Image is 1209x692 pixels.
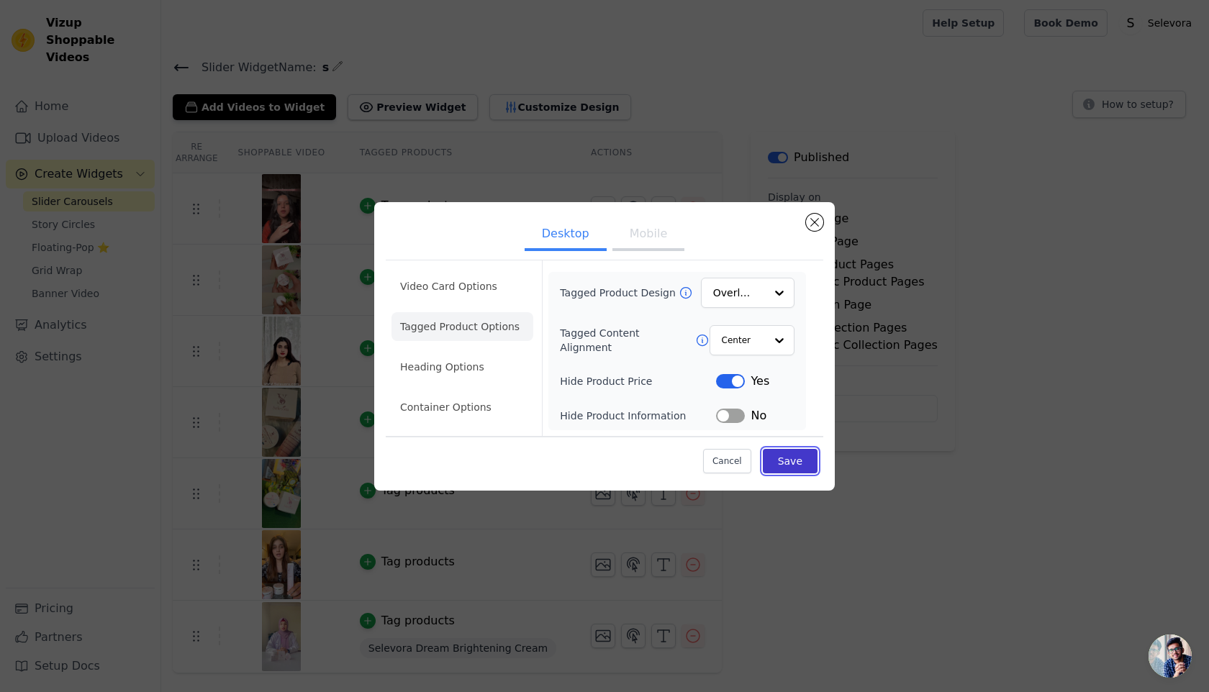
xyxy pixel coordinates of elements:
label: Hide Product Price [560,374,716,388]
label: Hide Product Information [560,409,716,423]
li: Container Options [391,393,533,422]
button: Close modal [806,214,823,231]
div: Open chat [1149,634,1192,678]
span: Yes [751,373,769,390]
li: Video Card Options [391,272,533,301]
span: No [751,407,766,424]
button: Save [763,449,818,473]
label: Tagged Content Alignment [560,326,694,355]
button: Mobile [612,219,684,251]
button: Desktop [525,219,607,251]
button: Cancel [703,449,751,473]
li: Tagged Product Options [391,312,533,341]
label: Tagged Product Design [560,286,678,300]
li: Heading Options [391,352,533,381]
